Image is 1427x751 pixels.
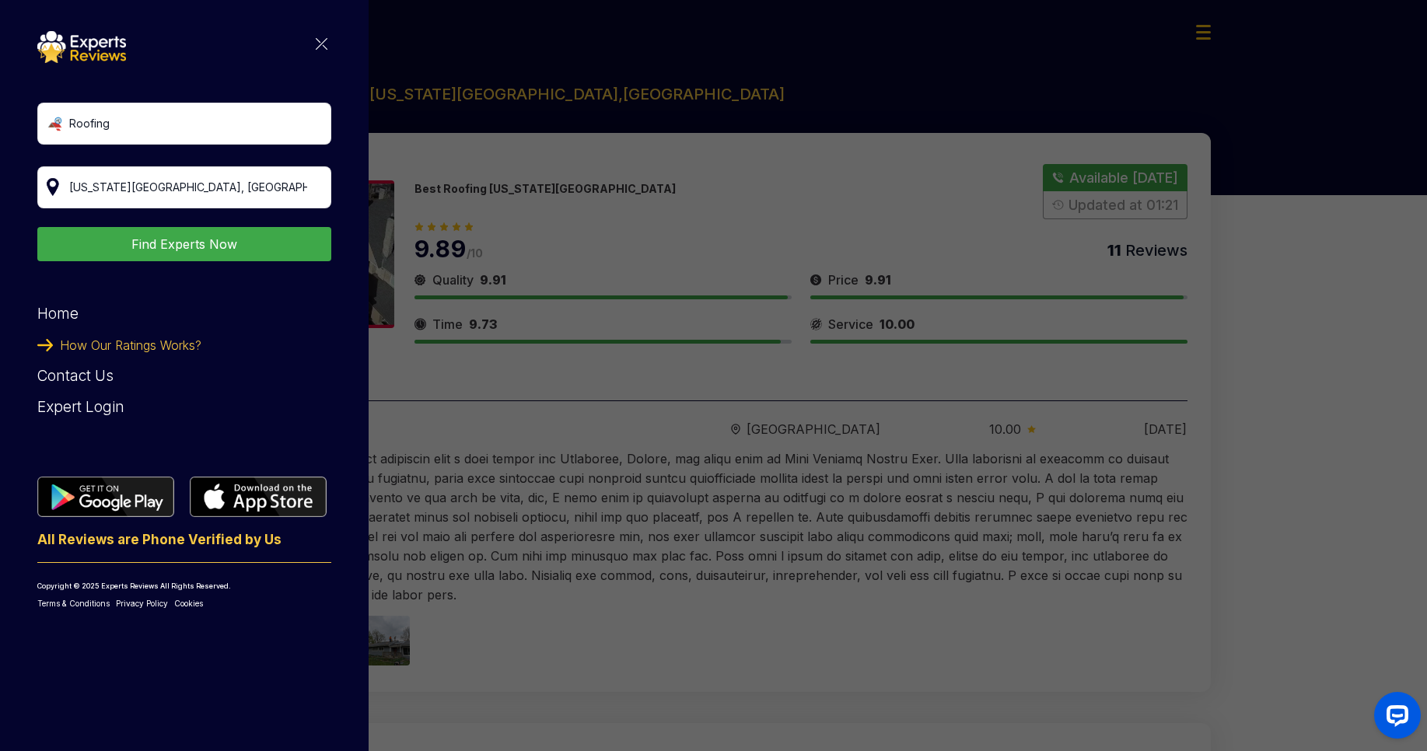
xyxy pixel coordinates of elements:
[37,31,126,63] img: categoryImgae
[190,477,327,517] img: categoryImgae
[174,598,203,610] a: Cookies
[1362,686,1427,751] iframe: OpenWidget widget
[37,103,331,145] input: Search Category
[37,533,331,563] p: All Reviews are Phone Verified by Us
[37,227,331,261] button: Find Experts Now
[37,305,79,323] a: Home
[37,598,110,610] a: Terms & Conditions
[37,392,331,423] div: Expert Login
[37,339,54,351] img: categoryImgae
[37,582,331,589] p: Copyright © 2025 Experts Reviews All Rights Reserved.
[60,330,201,361] span: How Our Ratings Works?
[37,367,114,385] a: Contact Us
[116,598,168,610] a: Privacy Policy
[316,38,327,50] img: categoryImgae
[37,477,174,517] img: categoryImgae
[37,166,331,208] input: Your City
